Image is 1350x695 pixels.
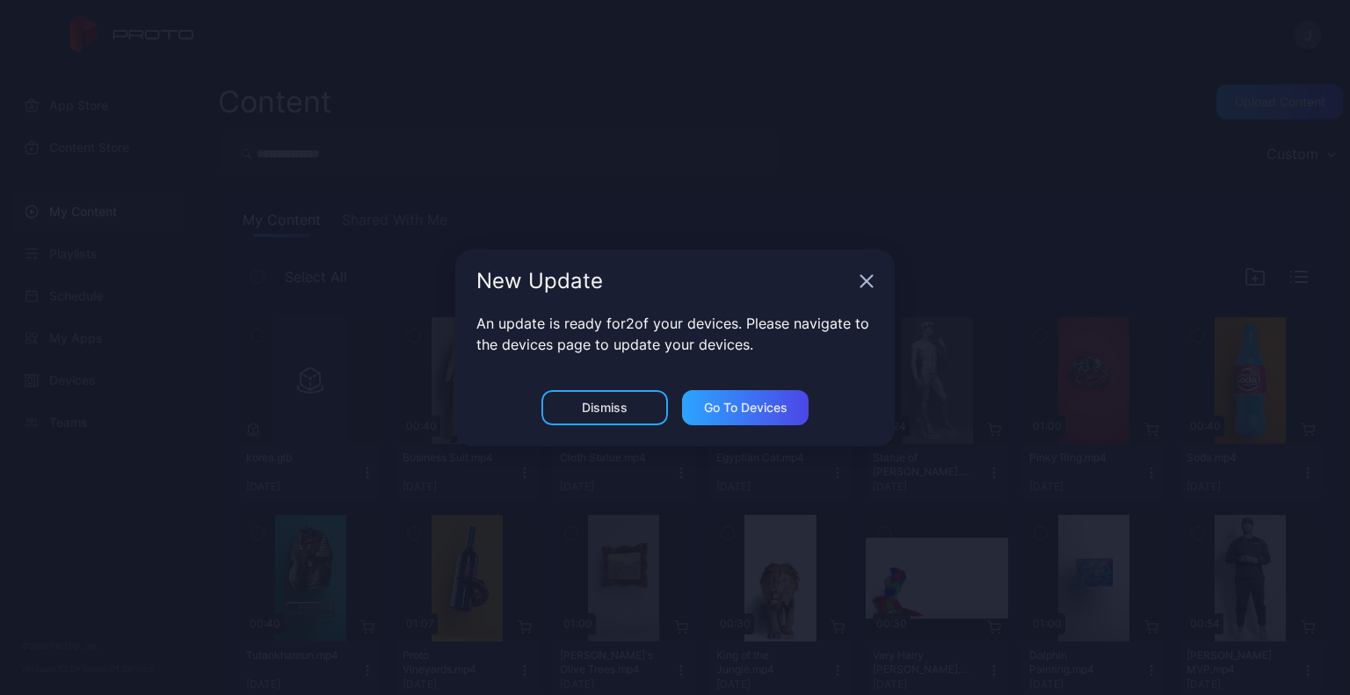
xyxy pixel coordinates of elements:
p: An update is ready for 2 of your devices. Please navigate to the devices page to update your devi... [476,313,874,355]
div: New Update [476,271,853,292]
button: Dismiss [541,390,668,425]
div: Go to devices [704,401,787,415]
div: Dismiss [582,401,628,415]
button: Go to devices [682,390,809,425]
